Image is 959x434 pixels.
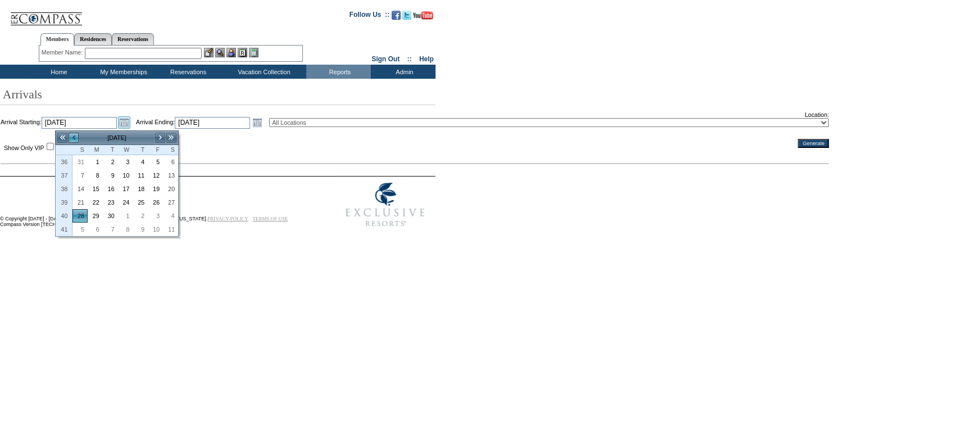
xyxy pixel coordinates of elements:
th: Friday [148,145,163,155]
td: [DATE] [79,132,154,144]
img: Reservations [238,48,247,57]
div: Member Name: [42,48,85,57]
a: 22 [88,196,102,209]
td: Follow Us :: [349,10,389,23]
td: Tuesday, September 16, 2025 [103,182,118,196]
a: 24 [119,196,133,209]
td: Thursday, September 11, 2025 [133,169,148,182]
a: 5 [73,223,87,236]
td: Wednesday, September 03, 2025 [118,155,133,169]
a: > [154,132,166,143]
th: Sunday [72,145,88,155]
td: Wednesday, October 01, 2025 [118,209,133,223]
td: My Memberships [90,65,154,79]
a: 13 [163,169,178,182]
a: 21 [73,196,87,209]
a: 10 [119,169,133,182]
td: Thursday, October 02, 2025 [133,209,148,223]
td: Tuesday, September 09, 2025 [103,169,118,182]
a: 9 [103,169,117,182]
td: Wednesday, September 10, 2025 [118,169,133,182]
a: 11 [163,223,178,236]
th: Wednesday [118,145,133,155]
td: Home [25,65,90,79]
a: 15 [88,183,102,195]
img: Follow us on Twitter [402,11,411,20]
a: 10 [148,223,162,236]
img: b_calculator.gif [249,48,258,57]
th: Thursday [133,145,148,155]
img: Become our fan on Facebook [392,11,401,20]
a: 23 [103,196,117,209]
td: Saturday, October 04, 2025 [163,209,178,223]
th: 38 [56,182,72,196]
img: Exclusive Resorts [335,177,435,233]
a: 3 [148,210,162,222]
td: Tuesday, September 02, 2025 [103,155,118,169]
a: 2 [133,210,147,222]
span: :: [407,55,412,63]
td: Saturday, October 11, 2025 [163,223,178,236]
td: Arrival Ending: [136,111,269,134]
td: Saturday, September 06, 2025 [163,155,178,169]
td: Tuesday, October 07, 2025 [103,223,118,236]
a: Become our fan on Facebook [392,14,401,21]
a: 19 [148,183,162,195]
a: 31 [73,156,87,168]
td: Reports [306,65,371,79]
td: Sunday, September 14, 2025 [72,182,88,196]
a: 14 [73,183,87,195]
th: 36 [56,155,72,169]
td: Saturday, September 20, 2025 [163,182,178,196]
th: 41 [56,223,72,236]
a: 28 [73,210,87,222]
a: 7 [73,169,87,182]
td: Monday, September 08, 2025 [88,169,103,182]
img: b_edit.gif [204,48,213,57]
a: Follow us on Twitter [402,14,411,21]
a: Help [419,55,434,63]
th: 37 [56,169,72,182]
input: Generate [798,139,829,148]
a: 30 [103,210,117,222]
td: Wednesday, September 24, 2025 [118,196,133,209]
a: 4 [133,156,147,168]
img: Compass Home [10,3,83,26]
td: Thursday, October 09, 2025 [133,223,148,236]
td: Friday, September 26, 2025 [148,196,163,209]
a: Sign Out [371,55,399,63]
td: Saturday, September 13, 2025 [163,169,178,182]
td: Monday, September 29, 2025 [88,209,103,223]
th: Monday [88,145,103,155]
td: Sunday, September 07, 2025 [72,169,88,182]
a: 4 [163,210,178,222]
a: PRIVACY POLICY [207,216,248,221]
td: Sunday, October 05, 2025 [72,223,88,236]
a: 11 [133,169,147,182]
a: 8 [88,169,102,182]
a: Open the calendar popup. [251,116,263,129]
img: Subscribe to our YouTube Channel [413,11,433,20]
a: 20 [163,183,178,195]
td: Friday, October 10, 2025 [148,223,163,236]
td: Wednesday, September 17, 2025 [118,182,133,196]
a: 17 [119,183,133,195]
a: 18 [133,183,147,195]
td: Friday, October 03, 2025 [148,209,163,223]
td: Wednesday, October 08, 2025 [118,223,133,236]
a: 27 [163,196,178,209]
td: Reservations [154,65,219,79]
a: Members [40,33,75,46]
td: Thursday, September 18, 2025 [133,182,148,196]
a: >> [166,132,177,143]
a: 26 [148,196,162,209]
th: 40 [56,209,72,223]
a: Open the calendar popup. [118,116,130,129]
td: Thursday, September 04, 2025 [133,155,148,169]
td: Vacation Collection [219,65,306,79]
td: Saturday, September 27, 2025 [163,196,178,209]
td: Sunday, August 31, 2025 [72,155,88,169]
a: 9 [133,223,147,236]
td: Admin [371,65,435,79]
a: 5 [148,156,162,168]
